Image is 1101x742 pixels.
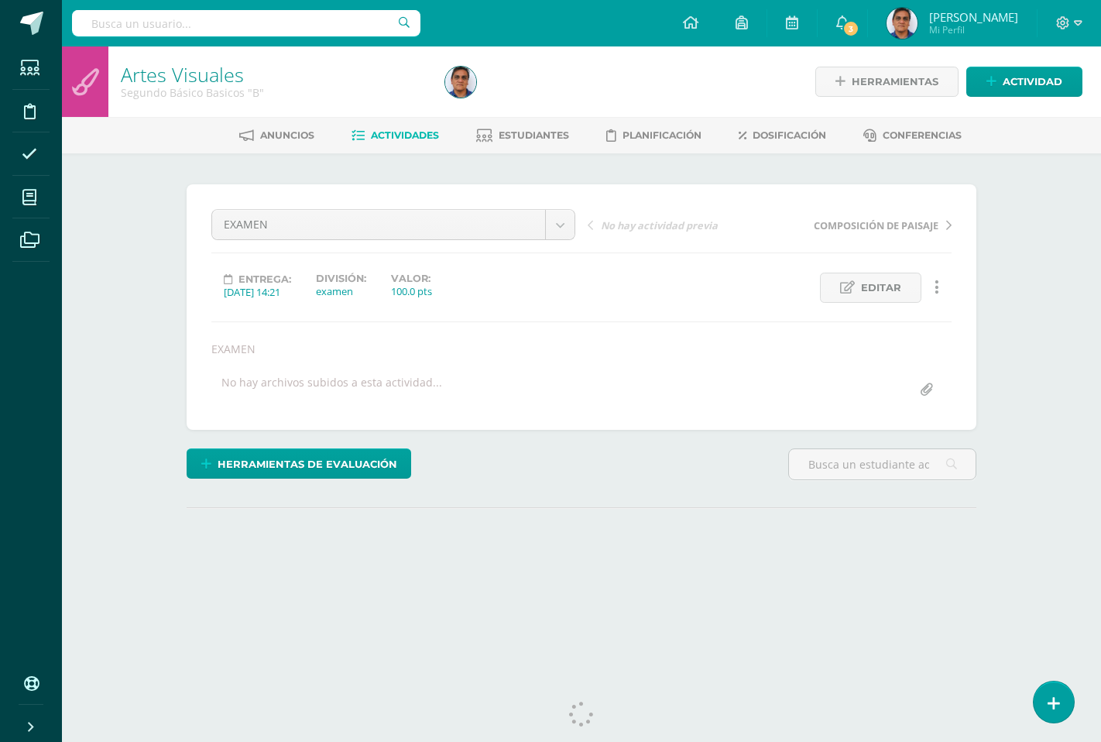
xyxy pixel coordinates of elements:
a: Herramientas [815,67,959,97]
a: Conferencias [863,123,962,148]
span: Planificación [623,129,701,141]
span: Entrega: [238,273,291,285]
div: [DATE] 14:21 [224,285,291,299]
span: COMPOSICIÓN DE PAISAJE [814,218,938,232]
a: Estudiantes [476,123,569,148]
span: 3 [842,20,859,37]
img: 273b6853e3968a0849ea5b67cbf1d59c.png [445,67,476,98]
div: 100.0 pts [391,284,432,298]
label: Valor: [391,273,432,284]
span: Actividades [371,129,439,141]
a: Planificación [606,123,701,148]
span: Herramientas de evaluación [218,450,397,479]
span: Anuncios [260,129,314,141]
span: Mi Perfil [929,23,1018,36]
a: Artes Visuales [121,61,244,88]
input: Busca un usuario... [72,10,420,36]
div: examen [316,284,366,298]
a: Actividades [352,123,439,148]
span: Conferencias [883,129,962,141]
span: Estudiantes [499,129,569,141]
img: 273b6853e3968a0849ea5b67cbf1d59c.png [887,8,917,39]
label: División: [316,273,366,284]
a: Actividad [966,67,1082,97]
a: Herramientas de evaluación [187,448,411,479]
div: Segundo Básico Basicos 'B' [121,85,427,100]
h1: Artes Visuales [121,64,427,85]
span: EXAMEN [224,210,533,239]
span: Actividad [1003,67,1062,96]
input: Busca un estudiante aquí... [789,449,976,479]
div: No hay archivos subidos a esta actividad... [221,375,442,405]
a: Anuncios [239,123,314,148]
a: EXAMEN [212,210,575,239]
span: [PERSON_NAME] [929,9,1018,25]
span: Dosificación [753,129,826,141]
div: EXAMEN [205,342,958,356]
a: COMPOSICIÓN DE PAISAJE [770,217,952,232]
span: Editar [861,273,901,302]
span: No hay actividad previa [601,218,718,232]
span: Herramientas [852,67,938,96]
a: Dosificación [739,123,826,148]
